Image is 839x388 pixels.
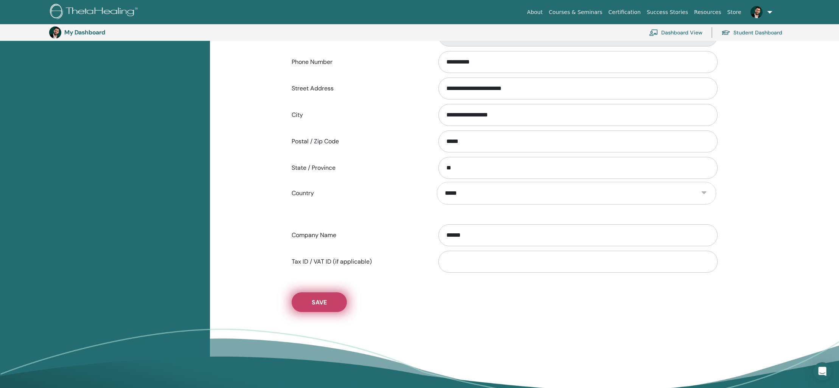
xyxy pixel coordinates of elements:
a: Store [724,5,744,19]
img: chalkboard-teacher.svg [649,29,658,36]
label: Street Address [286,81,431,96]
h3: My Dashboard [64,29,140,36]
label: City [286,108,431,122]
a: Student Dashboard [721,24,782,41]
label: Company Name [286,228,431,242]
label: Tax ID / VAT ID (if applicable) [286,255,431,269]
button: Save [292,292,347,312]
img: default.jpg [750,6,763,18]
a: Certification [605,5,643,19]
label: Postal / Zip Code [286,134,431,149]
div: Open Intercom Messenger [813,362,831,380]
a: About [524,5,545,19]
img: graduation-cap.svg [721,29,730,36]
label: Phone Number [286,55,431,69]
label: State / Province [286,161,431,175]
a: Success Stories [644,5,691,19]
a: Resources [691,5,724,19]
img: default.jpg [49,26,61,39]
a: Courses & Seminars [546,5,606,19]
span: Save [312,298,327,306]
a: Dashboard View [649,24,702,41]
label: Country [286,186,431,200]
img: logo.png [50,4,140,21]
